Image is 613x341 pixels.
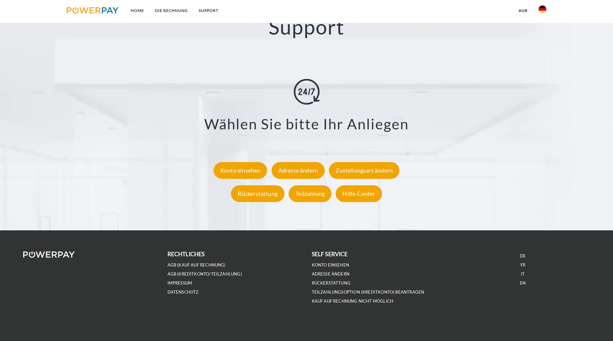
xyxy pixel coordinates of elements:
[289,185,331,202] div: Teilzahlung
[521,262,525,268] a: FR
[168,280,192,286] a: IMPRESSUM
[31,14,582,40] h2: Support
[168,289,199,295] a: DATENSCHUTZ
[125,5,149,16] a: Home
[294,79,320,105] img: online-shopping.svg
[229,190,286,197] a: Rückerstattung
[214,162,267,179] div: Konto einsehen
[520,280,526,286] a: EN
[521,271,525,277] a: IT
[312,271,350,277] a: Adresse ändern
[23,251,75,258] img: logo-powerpay-white.svg
[168,262,226,268] a: AGB (Kauf auf Rechnung)
[231,185,284,202] div: Rückerstattung
[312,280,351,286] a: Rückerstattung
[312,262,350,268] a: Konto einsehen
[312,298,394,304] a: Kauf auf Rechnung nicht möglich
[149,5,193,16] a: DIE RECHNUNG
[270,167,327,174] a: Adresse ändern
[513,5,533,16] a: agb
[168,271,242,277] a: AGB (Kreditkonto/Teilzahlung)
[329,162,399,179] div: Zustellungsart ändern
[272,162,325,179] div: Adresse ändern
[193,5,224,16] a: SUPPORT
[520,253,526,259] a: DE
[312,251,348,257] b: self service
[168,251,205,257] b: rechtliches
[212,167,269,174] a: Konto einsehen
[287,190,333,197] a: Teilzahlung
[67,7,119,14] img: logo-powerpay.svg
[312,289,425,295] a: Teilzahlungsoption (KREDITKONTO) beantragen
[539,5,546,13] img: de
[327,167,401,174] a: Zustellungsart ändern
[336,185,382,202] div: Hilfe-Center
[39,115,574,133] h3: Wählen Sie bitte Ihr Anliegen
[334,190,383,197] a: Hilfe-Center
